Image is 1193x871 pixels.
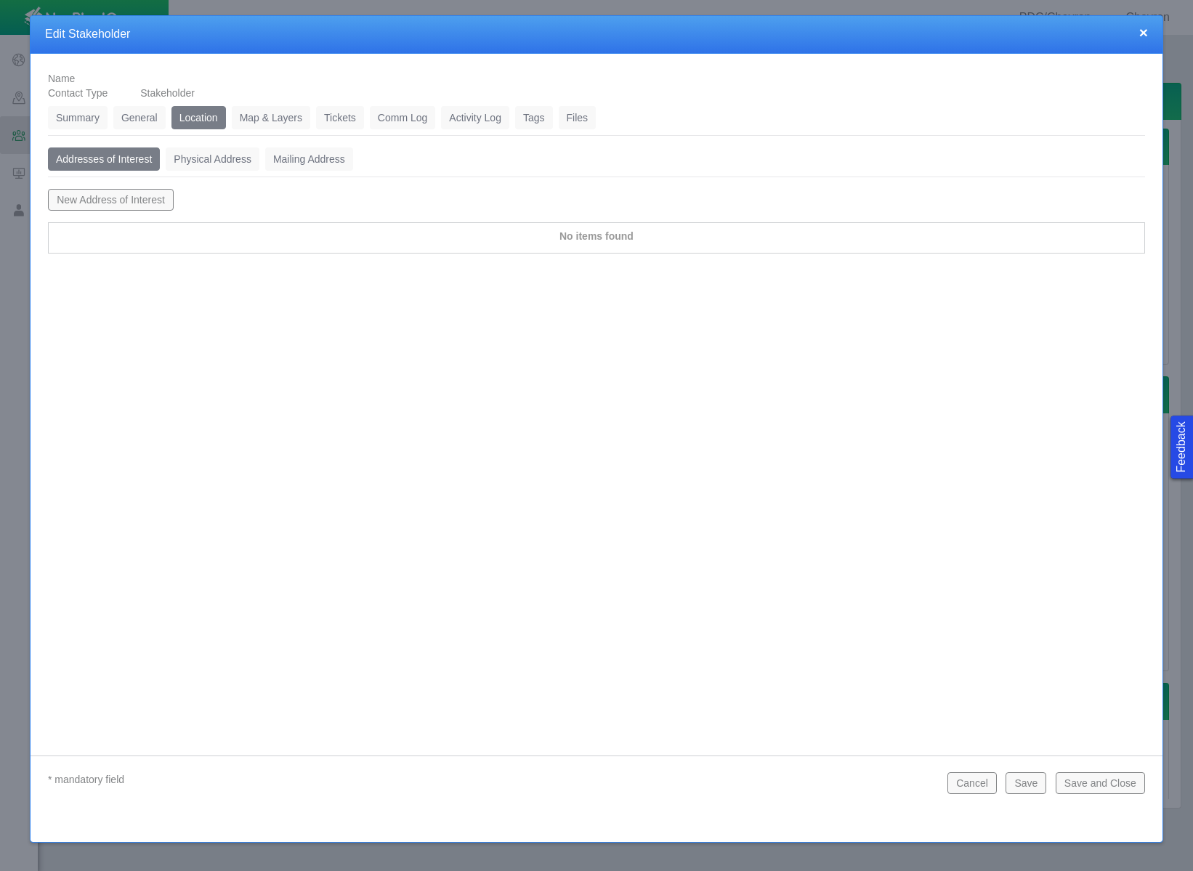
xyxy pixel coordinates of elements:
a: Comm Log [370,106,435,129]
a: Location [171,106,226,129]
a: Summary [48,106,108,129]
a: Map & Layers [232,106,310,129]
a: Tags [515,106,553,129]
a: Addresses of Interest [48,147,160,171]
button: New Address of Interest [48,189,174,211]
a: General [113,106,166,129]
h4: Edit Stakeholder [45,27,1148,42]
a: Activity Log [441,106,509,129]
a: Tickets [316,106,364,129]
span: * mandatory field [48,774,124,785]
a: Files [559,106,596,129]
a: Mailing Address [265,147,353,171]
span: Name [48,73,75,84]
a: Physical Address [166,147,259,171]
button: Cancel [947,772,997,794]
button: close [1139,25,1148,40]
span: Contact Type [48,87,108,99]
label: No items found [559,229,634,243]
button: Save [1006,772,1046,794]
span: Stakeholder [140,87,195,99]
button: Save and Close [1056,772,1145,794]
